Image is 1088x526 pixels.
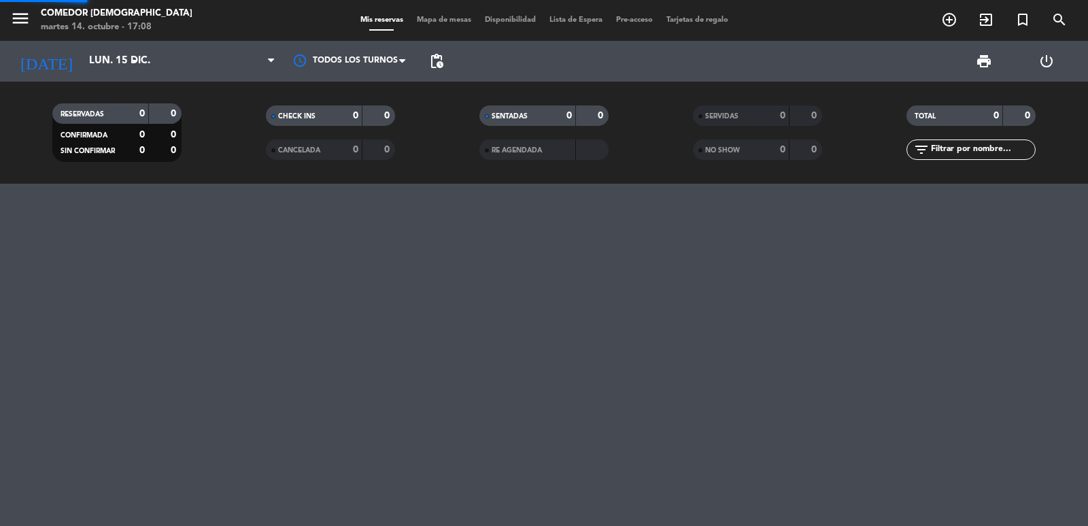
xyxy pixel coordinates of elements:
strong: 0 [780,111,785,120]
strong: 0 [139,130,145,139]
span: RESERVADAS [61,111,104,118]
strong: 0 [1025,111,1033,120]
span: BUSCAR [1041,8,1078,31]
div: LOG OUT [1015,41,1078,82]
i: exit_to_app [978,12,994,28]
i: add_circle_outline [941,12,957,28]
strong: 0 [993,111,999,120]
span: pending_actions [428,53,445,69]
span: Pre-acceso [609,16,660,24]
i: power_settings_new [1038,53,1055,69]
strong: 0 [353,145,358,154]
span: SENTADAS [492,113,528,120]
i: search [1051,12,1068,28]
span: TOTAL [915,113,936,120]
strong: 0 [811,145,819,154]
span: SERVIDAS [705,113,738,120]
span: CHECK INS [278,113,316,120]
input: Filtrar por nombre... [930,142,1035,157]
span: Tarjetas de regalo [660,16,735,24]
strong: 0 [811,111,819,120]
span: SIN CONFIRMAR [61,148,115,154]
i: [DATE] [10,46,82,76]
span: WALK IN [968,8,1004,31]
span: CANCELADA [278,147,320,154]
button: menu [10,8,31,33]
div: Comedor [DEMOGRAPHIC_DATA] [41,7,192,20]
i: filter_list [913,142,930,158]
strong: 0 [171,109,179,118]
span: Mapa de mesas [410,16,478,24]
strong: 0 [384,111,392,120]
i: menu [10,8,31,29]
strong: 0 [171,130,179,139]
span: NO SHOW [705,147,740,154]
span: CONFIRMADA [61,132,107,139]
span: print [976,53,992,69]
span: Reserva especial [1004,8,1041,31]
span: RE AGENDADA [492,147,542,154]
strong: 0 [139,109,145,118]
span: Mis reservas [354,16,410,24]
i: arrow_drop_down [126,53,143,69]
strong: 0 [139,146,145,155]
span: RESERVAR MESA [931,8,968,31]
div: martes 14. octubre - 17:08 [41,20,192,34]
strong: 0 [598,111,606,120]
strong: 0 [384,145,392,154]
strong: 0 [566,111,572,120]
strong: 0 [780,145,785,154]
span: Lista de Espera [543,16,609,24]
strong: 0 [171,146,179,155]
strong: 0 [353,111,358,120]
i: turned_in_not [1015,12,1031,28]
span: Disponibilidad [478,16,543,24]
